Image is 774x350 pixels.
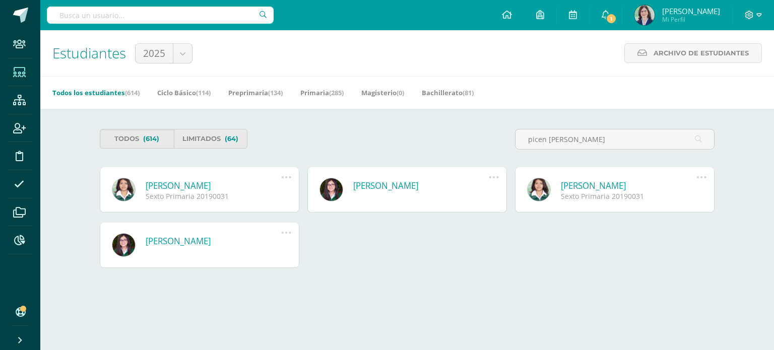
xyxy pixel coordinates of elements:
[654,44,749,62] span: Archivo de Estudiantes
[561,191,696,201] div: Sexto Primaria 20190031
[397,88,404,97] span: (0)
[100,129,174,149] a: Todos(614)
[225,129,238,148] span: (64)
[463,88,474,97] span: (81)
[228,85,283,101] a: Preprimaria(134)
[143,44,165,63] span: 2025
[143,129,159,148] span: (614)
[136,44,192,63] a: 2025
[52,85,140,101] a: Todos los estudiantes(614)
[157,85,211,101] a: Ciclo Básico(114)
[52,43,126,62] span: Estudiantes
[353,180,489,191] a: [PERSON_NAME]
[329,88,344,97] span: (285)
[361,85,404,101] a: Magisterio(0)
[268,88,283,97] span: (134)
[606,13,617,24] span: 1
[196,88,211,97] span: (114)
[47,7,274,24] input: Busca un usuario...
[146,180,281,191] a: [PERSON_NAME]
[146,235,281,247] a: [PERSON_NAME]
[422,85,474,101] a: Bachillerato(81)
[662,6,720,16] span: [PERSON_NAME]
[624,43,762,63] a: Archivo de Estudiantes
[662,15,720,24] span: Mi Perfil
[634,5,655,25] img: d287b3f4ec78f077569923fcdb2be007.png
[515,129,714,149] input: Busca al estudiante aquí...
[561,180,696,191] a: [PERSON_NAME]
[125,88,140,97] span: (614)
[300,85,344,101] a: Primaria(285)
[174,129,248,149] a: Limitados(64)
[146,191,281,201] div: Sexto Primaria 20190031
